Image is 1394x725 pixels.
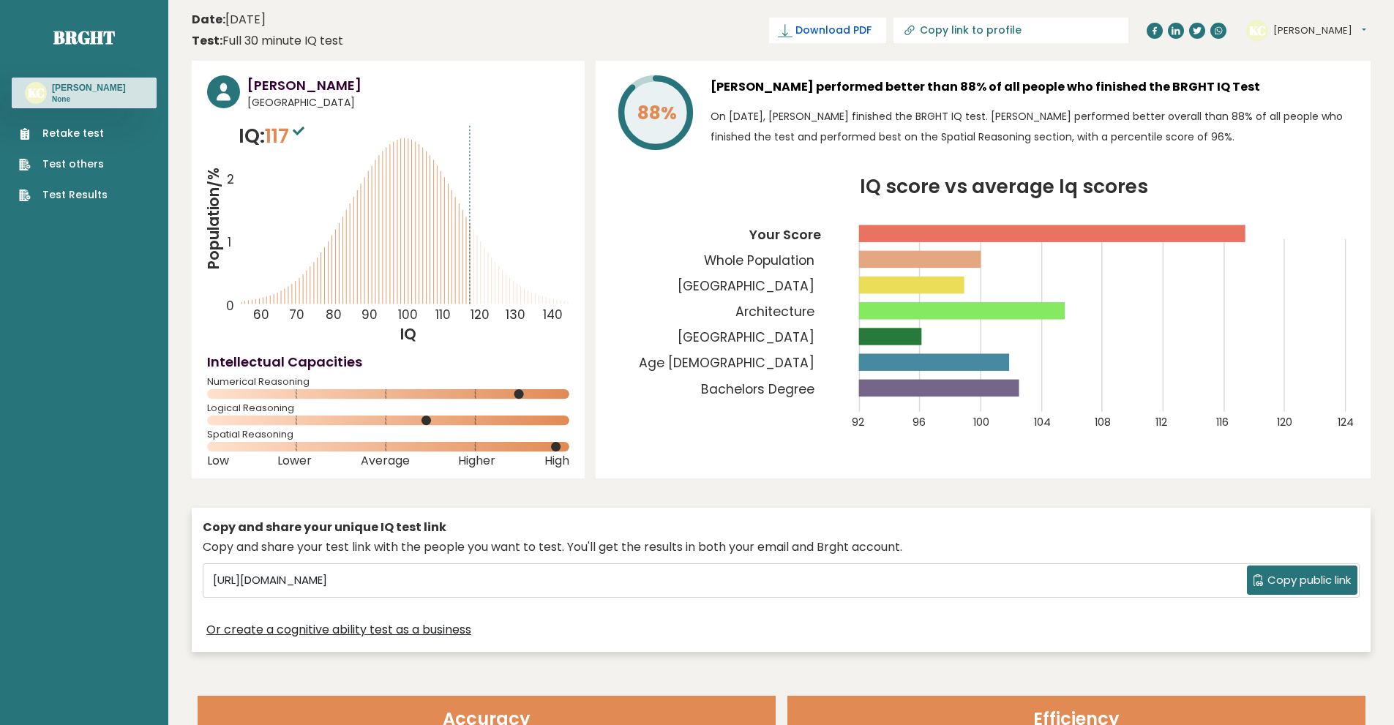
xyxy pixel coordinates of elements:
time: [DATE] [192,11,266,29]
span: High [544,458,569,464]
tspan: 90 [361,306,378,323]
span: Average [361,458,410,464]
tspan: 140 [543,306,563,323]
tspan: 130 [506,306,526,323]
tspan: Population/% [203,168,224,270]
tspan: 88% [637,100,677,126]
tspan: 92 [852,415,864,429]
span: Numerical Reasoning [207,379,569,385]
span: 117 [265,122,308,149]
tspan: 96 [913,415,926,429]
p: IQ: [239,121,308,151]
tspan: 0 [226,297,234,315]
h3: [PERSON_NAME] performed better than 88% of all people who finished the BRGHT IQ Test [711,75,1355,99]
tspan: 120 [1278,415,1293,429]
b: Date: [192,11,225,28]
span: Higher [458,458,495,464]
h3: [PERSON_NAME] [247,75,569,95]
span: [GEOGRAPHIC_DATA] [247,95,569,110]
span: Copy public link [1267,572,1351,589]
text: KC [28,84,45,101]
a: Or create a cognitive ability test as a business [206,621,471,639]
tspan: 2 [227,171,234,189]
tspan: IQ [401,324,417,345]
tspan: Architecture [735,303,814,320]
div: Copy and share your unique IQ test link [203,519,1360,536]
tspan: 60 [253,306,269,323]
div: Copy and share your test link with the people you want to test. You'll get the results in both yo... [203,538,1360,556]
span: Logical Reasoning [207,405,569,411]
h4: Intellectual Capacities [207,352,569,372]
b: Test: [192,32,222,49]
tspan: 124 [1338,415,1354,429]
h3: [PERSON_NAME] [52,82,126,94]
tspan: Bachelors Degree [701,380,814,398]
tspan: 70 [289,306,304,323]
tspan: 108 [1095,415,1112,429]
tspan: Age [DEMOGRAPHIC_DATA] [639,355,814,372]
tspan: 110 [435,306,451,323]
div: Full 30 minute IQ test [192,32,343,50]
tspan: 120 [471,306,490,323]
tspan: [GEOGRAPHIC_DATA] [678,277,814,295]
tspan: [GEOGRAPHIC_DATA] [678,329,814,347]
a: Test Results [19,187,108,203]
text: KC [1249,21,1266,38]
tspan: 104 [1034,415,1051,429]
span: Low [207,458,229,464]
tspan: Whole Population [704,252,814,269]
tspan: 100 [973,415,989,429]
tspan: 80 [326,306,342,323]
tspan: Your Score [749,226,821,244]
a: Retake test [19,126,108,141]
button: [PERSON_NAME] [1273,23,1366,38]
span: Download PDF [795,23,872,38]
tspan: 112 [1156,415,1168,429]
tspan: 1 [228,233,231,251]
p: None [52,94,126,105]
tspan: 100 [398,306,418,323]
a: Download PDF [769,18,886,43]
tspan: 116 [1217,415,1229,429]
span: Spatial Reasoning [207,432,569,437]
a: Brght [53,26,115,49]
a: Test others [19,157,108,172]
span: Lower [277,458,312,464]
button: Copy public link [1247,566,1357,595]
p: On [DATE], [PERSON_NAME] finished the BRGHT IQ test. [PERSON_NAME] performed better overall than ... [711,106,1355,147]
tspan: IQ score vs average Iq scores [860,173,1148,200]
